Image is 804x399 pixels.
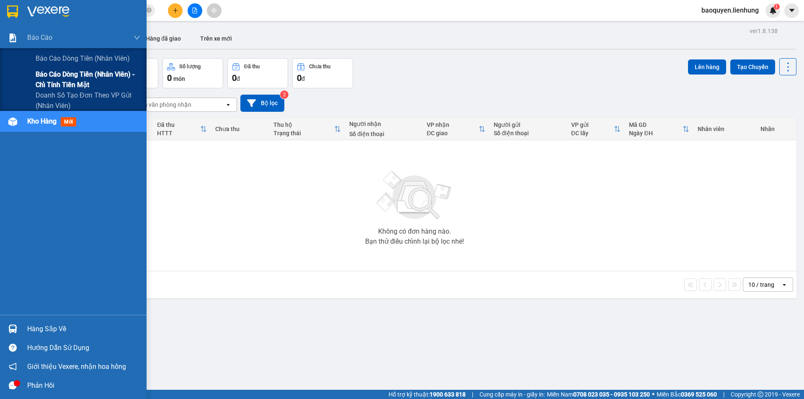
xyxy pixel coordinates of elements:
button: Số lượng0món [162,58,223,88]
strong: 1900 633 818 [430,391,466,398]
div: Hàng sắp về [27,323,140,335]
sup: 1 [774,4,780,10]
div: ver 1.8.138 [750,26,778,36]
div: Chọn văn phòng nhận [134,100,191,109]
button: plus [168,3,183,18]
img: icon-new-feature [769,7,777,14]
span: | [723,390,724,399]
div: Số lượng [179,64,201,70]
button: Tạo Chuyến [730,59,775,75]
div: Không có đơn hàng nào. [378,228,451,235]
button: Chưa thu0đ [292,58,353,88]
div: Thu hộ [273,121,334,128]
strong: 0369 525 060 [681,391,717,398]
div: Nhân viên [698,126,752,132]
span: Miền Bắc [657,390,717,399]
div: Phản hồi [27,379,140,392]
span: 0 [297,73,301,83]
div: ĐC lấy [571,130,614,136]
div: Bạn thử điều chỉnh lại bộ lọc nhé! [365,238,464,245]
span: | [472,390,473,399]
span: caret-down [788,7,796,14]
span: đ [301,75,305,82]
span: baoquyen.lienhung [695,5,765,15]
span: đ [237,75,240,82]
span: Kho hàng [27,117,57,125]
button: caret-down [784,3,799,18]
div: Đã thu [244,64,260,70]
svg: open [781,281,788,288]
span: down [134,34,140,41]
span: file-add [192,8,198,13]
span: close-circle [147,8,152,13]
div: ĐC giao [427,130,479,136]
th: Toggle SortBy [269,118,345,140]
div: 10 / trang [748,281,774,289]
th: Toggle SortBy [625,118,693,140]
span: Giới thiệu Vexere, nhận hoa hồng [27,361,126,372]
th: Toggle SortBy [567,118,625,140]
span: aim [211,8,217,13]
span: Báo cáo [27,32,52,43]
div: Ngày ĐH [629,130,683,136]
button: aim [207,3,222,18]
span: question-circle [9,344,17,352]
span: ⚪️ [652,393,655,396]
span: mới [61,117,76,126]
span: plus [173,8,178,13]
span: món [173,75,185,82]
button: file-add [188,3,202,18]
button: Đã thu0đ [227,58,288,88]
span: 0 [167,73,172,83]
div: HTTT [157,130,200,136]
div: Đã thu [157,121,200,128]
div: Số điện thoại [494,130,563,136]
div: Người nhận [349,121,418,127]
span: close-circle [147,7,152,15]
span: Cung cấp máy in - giấy in: [479,390,545,399]
img: solution-icon [8,33,17,42]
span: message [9,381,17,389]
th: Toggle SortBy [153,118,211,140]
div: VP gửi [571,121,614,128]
span: Miền Nam [547,390,650,399]
span: Doanh số tạo đơn theo VP gửi (nhân viên) [36,90,140,111]
span: Hỗ trợ kỹ thuật: [389,390,466,399]
div: Hướng dẫn sử dụng [27,342,140,354]
img: logo-vxr [7,5,18,18]
img: warehouse-icon [8,117,17,126]
button: Bộ lọc [240,95,284,112]
span: Báo cáo dòng tiền (nhân viên) [36,53,130,64]
div: Mã GD [629,121,683,128]
span: Báo cáo dòng tiền (nhân viên) - chỉ tính tiền mặt [36,69,140,90]
span: 0 [232,73,237,83]
button: Lên hàng [688,59,726,75]
strong: 0708 023 035 - 0935 103 250 [573,391,650,398]
button: Hàng đã giao [139,28,188,49]
div: VP nhận [427,121,479,128]
img: svg+xml;base64,PHN2ZyBjbGFzcz0ibGlzdC1wbHVnX19zdmciIHhtbG5zPSJodHRwOi8vd3d3LnczLm9yZy8yMDAwL3N2Zy... [373,166,456,225]
img: warehouse-icon [8,324,17,333]
div: Nhãn [760,126,792,132]
th: Toggle SortBy [423,118,490,140]
div: Chưa thu [309,64,330,70]
span: Trên xe mới [200,35,232,42]
svg: open [225,101,232,108]
span: 1 [775,4,778,10]
span: notification [9,363,17,371]
div: Số điện thoại [349,131,418,137]
div: Người gửi [494,121,563,128]
sup: 2 [280,90,289,99]
div: Trạng thái [273,130,334,136]
div: Chưa thu [215,126,265,132]
span: copyright [758,391,763,397]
